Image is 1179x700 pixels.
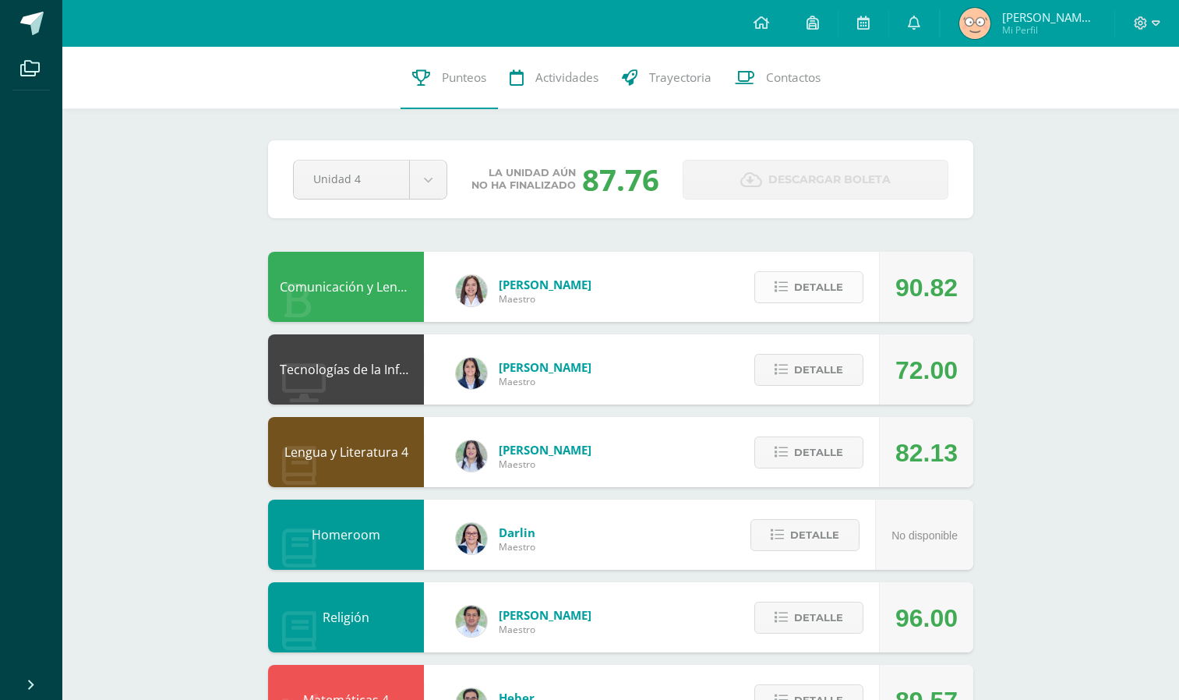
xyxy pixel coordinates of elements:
span: Trayectoria [649,69,711,86]
span: Detalle [794,603,843,632]
a: Trayectoria [610,47,723,109]
div: 87.76 [582,159,659,200]
div: 72.00 [895,335,958,405]
span: Mi Perfil [1002,23,1096,37]
span: [PERSON_NAME] de los Angeles [1002,9,1096,25]
span: No disponible [891,529,958,542]
span: Maestro [499,540,535,553]
button: Detalle [754,354,863,386]
a: Actividades [498,47,610,109]
span: [PERSON_NAME] [499,359,591,375]
div: Comunicación y Lenguaje L3 Inglés 4 [268,252,424,322]
span: Detalle [794,438,843,467]
span: Descargar boleta [768,161,891,199]
span: Actividades [535,69,598,86]
div: Religión [268,582,424,652]
img: f767cae2d037801592f2ba1a5db71a2a.png [456,606,487,637]
img: acecb51a315cac2de2e3deefdb732c9f.png [456,275,487,306]
a: Unidad 4 [294,161,447,199]
button: Detalle [754,602,863,634]
span: Detalle [794,355,843,384]
img: 571966f00f586896050bf2f129d9ef0a.png [456,523,487,554]
div: 90.82 [895,253,958,323]
span: Contactos [766,69,821,86]
img: df6a3bad71d85cf97c4a6d1acf904499.png [456,440,487,472]
div: Homeroom [268,500,424,570]
div: Lengua y Literatura 4 [268,417,424,487]
span: Maestro [499,458,591,471]
img: 6366ed5ed987100471695a0532754633.png [959,8,990,39]
span: Maestro [499,623,591,636]
span: [PERSON_NAME] [499,277,591,292]
button: Detalle [754,437,863,468]
span: Maestro [499,292,591,306]
img: 7489ccb779e23ff9f2c3e89c21f82ed0.png [456,358,487,389]
div: 96.00 [895,583,958,653]
span: Detalle [794,273,843,302]
button: Detalle [754,271,863,303]
span: Darlin [499,525,535,540]
span: Punteos [442,69,486,86]
span: [PERSON_NAME] [499,442,591,458]
span: Detalle [790,521,839,550]
span: Unidad 4 [313,161,390,197]
div: 82.13 [895,418,958,488]
span: [PERSON_NAME] [499,607,591,623]
button: Detalle [750,519,860,551]
div: Tecnologías de la Información y la Comunicación 4 [268,334,424,405]
a: Contactos [723,47,832,109]
span: Maestro [499,375,591,388]
span: La unidad aún no ha finalizado [471,167,576,192]
a: Punteos [401,47,498,109]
